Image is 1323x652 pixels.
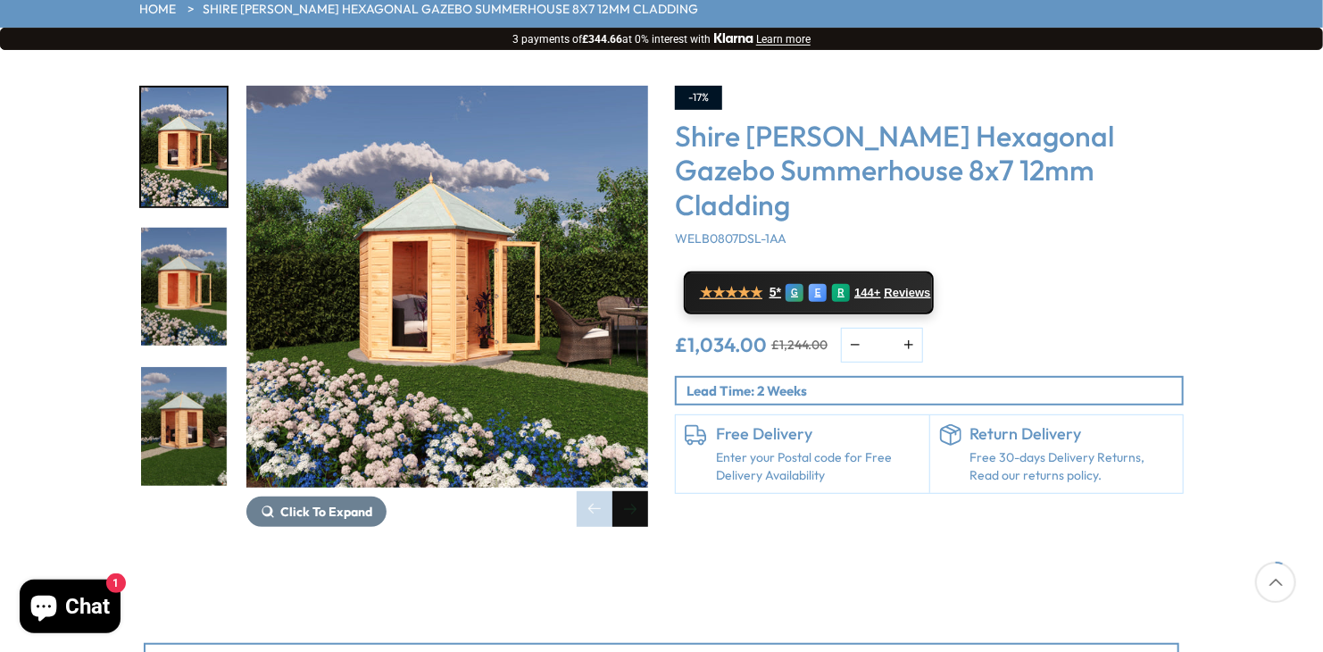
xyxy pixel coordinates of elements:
[141,228,227,347] img: Welburn_Summerhouse_GARDEN_LH_200x200.jpg
[139,1,176,19] a: HOME
[716,449,920,484] a: Enter your Postal code for Free Delivery Availability
[280,504,372,520] span: Click To Expand
[139,226,229,348] div: 2 / 10
[141,88,227,206] img: Welburn_Summerhouse_GARDEN_LH_LIFE_200x200.jpg
[700,284,762,301] span: ★★★★★
[203,1,698,19] a: Shire [PERSON_NAME] Hexagonal Gazebo Summerhouse 8x7 12mm Cladding
[885,286,931,300] span: Reviews
[684,272,934,314] a: ★★★★★ 5* G E R 144+ Reviews
[246,86,648,488] img: Shire Welburn Hexagonal Gazebo Summerhouse 8x7 12mm Cladding
[675,230,786,247] span: WELB0807DSL-1AA
[970,449,1175,484] p: Free 30-days Delivery Returns, Read our returns policy.
[675,335,767,355] ins: £1,034.00
[139,365,229,488] div: 3 / 10
[612,491,648,527] div: Next slide
[141,367,227,486] img: Welburn_Summerhouse_GARDEN_RH_LIFE_200x200.jpg
[771,339,828,351] del: £1,244.00
[246,497,387,527] button: Click To Expand
[246,86,648,527] div: 1 / 10
[716,424,920,444] h6: Free Delivery
[786,284,803,302] div: G
[675,86,722,110] div: -17%
[686,381,1182,400] p: Lead Time: 2 Weeks
[854,286,880,300] span: 144+
[675,119,1184,222] h3: Shire [PERSON_NAME] Hexagonal Gazebo Summerhouse 8x7 12mm Cladding
[14,580,126,638] inbox-online-store-chat: Shopify online store chat
[970,424,1175,444] h6: Return Delivery
[139,86,229,208] div: 1 / 10
[832,284,850,302] div: R
[577,491,612,527] div: Previous slide
[809,284,827,302] div: E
